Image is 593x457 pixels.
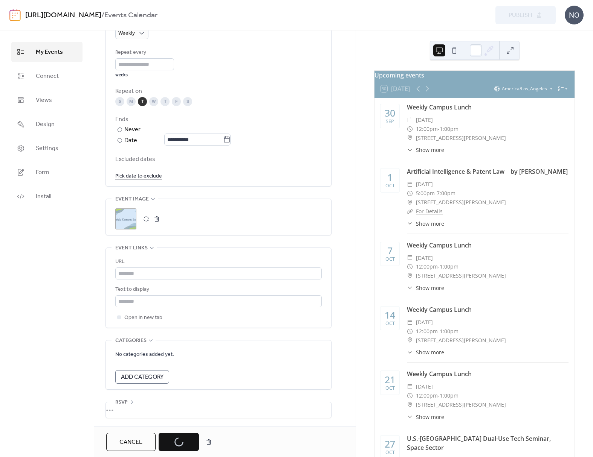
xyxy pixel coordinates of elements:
span: Show more [416,146,444,154]
span: Install [36,192,51,201]
span: RSVP [115,398,128,407]
div: NO [565,6,584,24]
span: 12:00pm [416,391,438,400]
span: 7:00pm [437,189,455,198]
span: Show more [416,220,444,228]
div: ​ [407,124,413,134]
div: ​ [407,220,413,228]
button: ​Show more [407,413,444,421]
div: T [138,97,147,106]
a: Form [11,162,83,182]
div: ​ [407,198,413,207]
span: 1:00pm [440,124,459,134]
div: ​ [407,382,413,391]
button: ​Show more [407,348,444,356]
div: Repeat every [115,48,173,57]
span: Event links [115,244,148,253]
span: Event image [115,195,149,204]
span: 12:00pm [416,327,438,336]
span: 1:00pm [440,262,459,271]
div: ••• [106,402,331,418]
a: Views [11,90,83,110]
span: [DATE] [416,254,433,263]
span: [STREET_ADDRESS][PERSON_NAME] [416,198,506,207]
div: Never [124,125,141,134]
div: Oct [385,386,395,391]
span: [STREET_ADDRESS][PERSON_NAME] [416,336,506,345]
button: Add Category [115,370,169,384]
div: Text to display [115,285,320,294]
a: Settings [11,138,83,158]
div: ​ [407,254,413,263]
span: [DATE] [416,382,433,391]
span: Form [36,168,49,177]
span: 1:00pm [440,391,459,400]
div: Sep [386,119,394,124]
div: T [160,97,170,106]
span: My Events [36,48,63,57]
span: 12:00pm [416,124,438,134]
span: [DATE] [416,115,433,124]
span: Views [36,96,52,105]
div: S [183,97,192,106]
div: ​ [407,400,413,409]
a: Artificial Intelligence & Patent Law by [PERSON_NAME] [407,167,568,176]
div: Oct [385,257,395,262]
div: W [149,97,158,106]
div: Weekly Campus Lunch [407,241,569,250]
a: Design [11,114,83,134]
a: Connect [11,66,83,86]
div: ​ [407,134,413,143]
span: - [438,391,440,400]
div: Weekly Campus Lunch [407,369,569,378]
span: Categories [115,336,147,345]
span: Excluded dates [115,155,322,164]
a: Cancel [106,433,156,451]
div: Date [124,136,231,146]
span: [STREET_ADDRESS][PERSON_NAME] [416,400,506,409]
span: - [438,327,440,336]
div: ​ [407,189,413,198]
div: ​ [407,284,413,292]
button: ​Show more [407,284,444,292]
b: Events Calendar [104,8,157,23]
div: 7 [387,246,393,255]
a: [URL][DOMAIN_NAME] [25,8,101,23]
div: Oct [385,450,395,455]
span: Pick date to exclude [115,172,162,181]
span: - [438,262,440,271]
div: ​ [407,115,413,124]
div: Weekly Campus Lunch [407,305,569,314]
span: Show more [416,284,444,292]
span: Show more [416,348,444,356]
span: - [438,124,440,134]
span: [STREET_ADDRESS][PERSON_NAME] [416,134,506,143]
b: / [101,8,104,23]
div: 1 [387,173,393,182]
span: Add Category [121,373,164,382]
div: ​ [407,207,413,216]
div: Repeat on [115,87,320,96]
div: ​ [407,318,413,327]
div: M [127,97,136,106]
img: logo [9,9,21,21]
a: For Details [416,208,443,215]
div: ​ [407,262,413,271]
div: Oct [385,321,395,326]
span: 1:00pm [440,327,459,336]
div: ​ [407,180,413,189]
div: S [115,97,124,106]
a: My Events [11,42,83,62]
div: 30 [385,108,395,118]
button: ​Show more [407,146,444,154]
div: 14 [385,310,395,320]
div: ; [115,208,136,229]
div: weeks [115,72,174,78]
div: URL [115,257,320,266]
span: Cancel [119,438,142,447]
div: 21 [385,375,395,384]
span: America/Los_Angeles [502,87,547,91]
div: ​ [407,146,413,154]
div: ​ [407,271,413,280]
a: U.S.-[GEOGRAPHIC_DATA] Dual-Use Tech Seminar, Space Sector [407,434,551,452]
